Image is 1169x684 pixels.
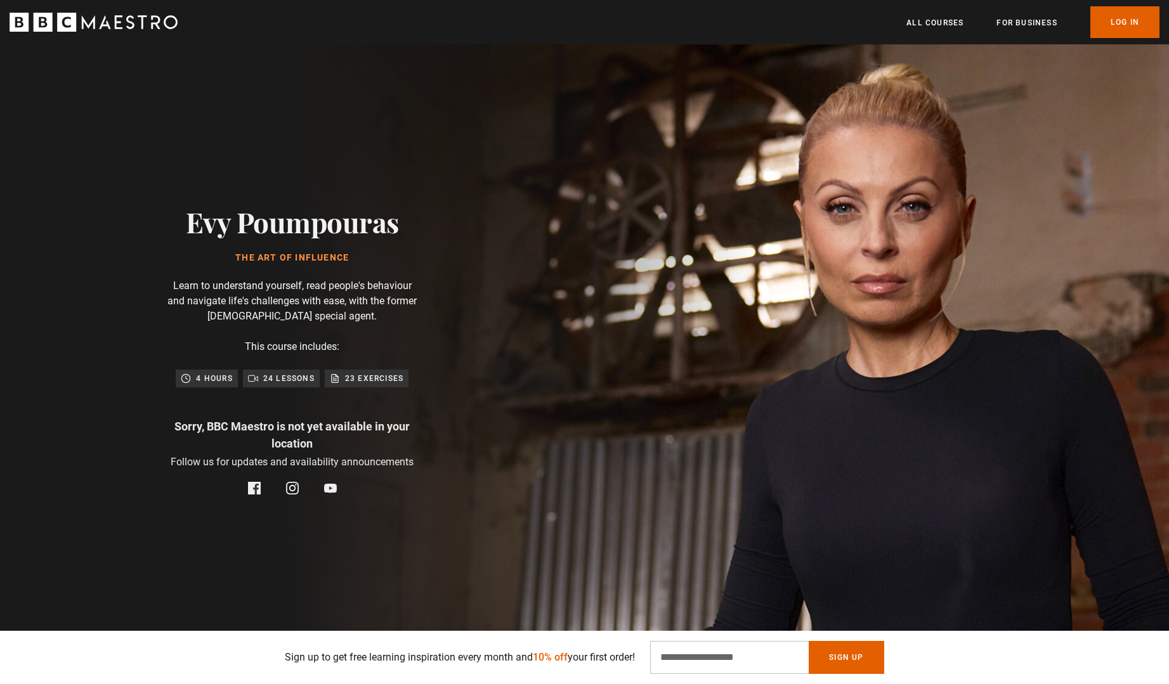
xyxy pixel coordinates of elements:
[166,278,419,324] p: Learn to understand yourself, read people's behaviour and navigate life's challenges with ease, w...
[1090,6,1159,38] a: Log In
[996,16,1057,29] a: For business
[171,455,414,470] p: Follow us for updates and availability announcements
[186,253,399,263] h1: The Art of Influence
[196,372,232,385] p: 4 hours
[809,641,884,674] button: Sign Up
[10,13,178,32] svg: BBC Maestro
[263,372,315,385] p: 24 lessons
[186,205,399,238] h2: Evy Poumpouras
[906,16,963,29] a: All Courses
[285,650,635,665] p: Sign up to get free learning inspiration every month and your first order!
[166,418,419,452] p: Sorry, BBC Maestro is not yet available in your location
[533,651,568,663] span: 10% off
[906,6,1159,38] nav: Primary
[245,339,339,354] p: This course includes:
[345,372,403,385] p: 23 exercises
